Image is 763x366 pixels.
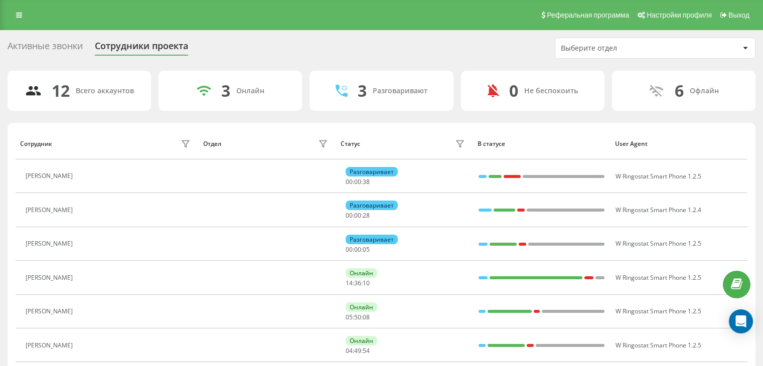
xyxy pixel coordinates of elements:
[616,341,701,349] span: W Ringostat Smart Phone 1.2.5
[615,140,743,147] div: User Agent
[8,41,83,56] div: Активные звонки
[346,313,353,321] span: 05
[354,211,361,220] span: 00
[346,235,398,244] div: Разговаривает
[346,279,353,287] span: 14
[363,211,370,220] span: 28
[221,81,230,100] div: 3
[346,346,353,355] span: 04
[346,212,370,219] div: : :
[52,81,70,100] div: 12
[346,177,353,186] span: 00
[509,81,518,100] div: 0
[478,140,605,147] div: В статусе
[20,140,52,147] div: Сотрудник
[26,274,75,281] div: [PERSON_NAME]
[729,309,753,333] div: Open Intercom Messenger
[354,279,361,287] span: 36
[373,87,427,95] div: Разговаривают
[346,201,398,210] div: Разговаривает
[363,177,370,186] span: 38
[346,314,370,321] div: : :
[616,172,701,180] span: W Ringostat Smart Phone 1.2.5
[346,167,398,176] div: Разговаривает
[616,273,701,282] span: W Ringostat Smart Phone 1.2.5
[647,11,712,19] span: Настройки профиля
[363,279,370,287] span: 10
[728,11,749,19] span: Выход
[358,81,367,100] div: 3
[354,177,361,186] span: 00
[524,87,578,95] div: Не беспокоить
[26,240,75,247] div: [PERSON_NAME]
[616,307,701,315] span: W Ringostat Smart Phone 1.2.5
[547,11,629,19] span: Реферальная программа
[354,313,361,321] span: 50
[26,342,75,349] div: [PERSON_NAME]
[236,87,264,95] div: Онлайн
[346,302,377,312] div: Онлайн
[561,44,681,53] div: Выберите отдел
[354,245,361,254] span: 00
[346,246,370,253] div: : :
[354,346,361,355] span: 49
[363,313,370,321] span: 08
[26,308,75,315] div: [PERSON_NAME]
[346,245,353,254] span: 00
[346,280,370,287] div: : :
[341,140,360,147] div: Статус
[616,239,701,248] span: W Ringostat Smart Phone 1.2.5
[363,346,370,355] span: 54
[95,41,188,56] div: Сотрудники проекта
[76,87,134,95] div: Всего аккаунтов
[26,172,75,179] div: [PERSON_NAME]
[346,336,377,345] div: Онлайн
[363,245,370,254] span: 05
[26,207,75,214] div: [PERSON_NAME]
[203,140,221,147] div: Отдел
[346,347,370,354] div: : :
[690,87,719,95] div: Офлайн
[675,81,684,100] div: 6
[346,211,353,220] span: 00
[346,268,377,278] div: Онлайн
[616,206,701,214] span: W Ringostat Smart Phone 1.2.4
[346,178,370,186] div: : :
